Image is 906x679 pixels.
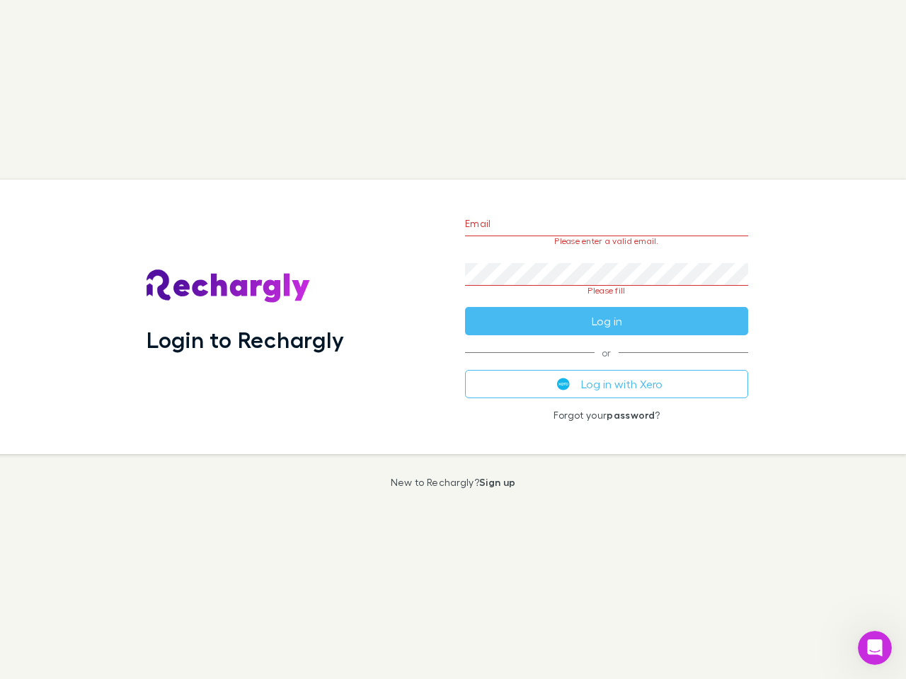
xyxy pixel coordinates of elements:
[465,410,748,421] p: Forgot your ?
[391,477,516,488] p: New to Rechargly?
[465,286,748,296] p: Please fill
[147,269,311,303] img: Rechargly's Logo
[465,236,748,246] p: Please enter a valid email.
[479,476,515,488] a: Sign up
[858,631,892,665] iframe: Intercom live chat
[147,326,344,353] h1: Login to Rechargly
[465,370,748,398] button: Log in with Xero
[465,307,748,335] button: Log in
[465,352,748,353] span: or
[607,409,655,421] a: password
[557,378,570,390] img: Xero's logo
